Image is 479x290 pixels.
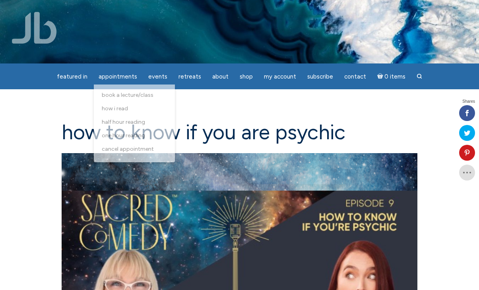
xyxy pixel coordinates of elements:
i: Cart [377,73,385,80]
a: How I Read [98,102,171,115]
span: Appointments [99,73,137,80]
span: Book a Lecture/Class [102,92,153,98]
span: Subscribe [307,73,333,80]
span: One Hour Reading [102,132,145,139]
a: Retreats [174,69,206,85]
a: One Hour Reading [98,129,171,142]
span: Events [148,73,167,80]
h1: how to know if you are psychic [62,121,417,144]
a: featured in [52,69,92,85]
span: Half Hour Reading [102,119,145,125]
a: Cancel Appointment [98,142,171,156]
span: How I Read [102,105,128,112]
span: Shop [240,73,253,80]
span: 0 items [384,74,405,80]
a: Events [144,69,172,85]
span: Cancel Appointment [102,146,154,152]
img: Jamie Butler. The Everyday Medium [12,12,57,44]
span: featured in [57,73,87,80]
a: Shop [235,69,258,85]
a: Half Hour Reading [98,115,171,129]
a: Subscribe [303,69,338,85]
a: Book a Lecture/Class [98,88,171,102]
span: Shares [462,100,475,104]
a: About [208,69,233,85]
span: Contact [344,73,366,80]
a: My Account [259,69,301,85]
a: Cart0 items [372,68,411,85]
a: Appointments [94,69,142,85]
span: My Account [264,73,296,80]
span: Retreats [178,73,201,80]
span: About [212,73,229,80]
a: Contact [339,69,371,85]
